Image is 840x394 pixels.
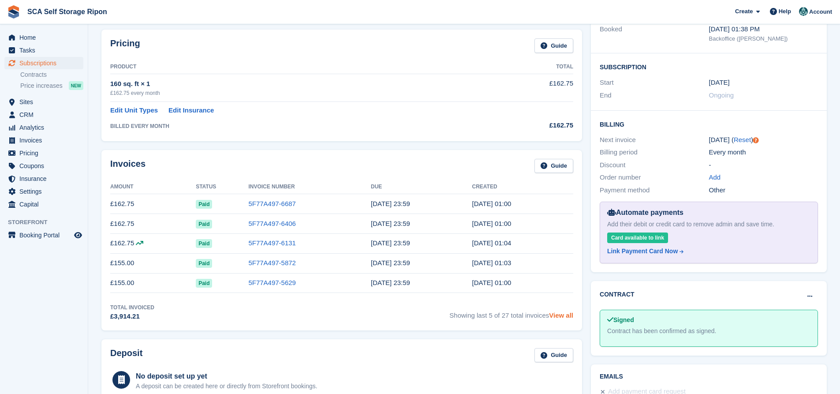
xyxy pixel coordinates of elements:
[534,348,573,363] a: Guide
[248,180,371,194] th: Invoice Number
[19,160,72,172] span: Coupons
[8,218,88,227] span: Storefront
[4,160,83,172] a: menu
[110,311,154,322] div: £3,914.21
[248,239,296,247] a: 5F77A497-6131
[472,259,511,266] time: 2025-05-12 00:03:29 UTC
[534,38,573,53] a: Guide
[600,173,709,183] div: Order number
[110,348,142,363] h2: Deposit
[371,200,410,207] time: 2025-08-12 22:59:59 UTC
[709,78,730,88] time: 2023-07-12 00:00:00 UTC
[248,259,296,266] a: 5F77A497-5872
[110,194,196,214] td: £162.75
[709,147,818,158] div: Every month
[248,279,296,286] a: 5F77A497-5629
[20,82,63,90] span: Price increases
[371,259,410,266] time: 2025-05-12 22:59:59 UTC
[4,44,83,56] a: menu
[371,239,410,247] time: 2025-06-12 22:59:59 UTC
[600,120,818,128] h2: Billing
[607,247,807,256] a: Link Payment Card Now
[600,24,709,43] div: Booked
[472,220,511,227] time: 2025-07-12 00:00:43 UTC
[19,147,72,159] span: Pricing
[709,135,818,145] div: [DATE] ( )
[600,135,709,145] div: Next invoice
[110,233,196,253] td: £162.75
[110,159,146,173] h2: Invoices
[110,89,486,97] div: £162.75 every month
[110,253,196,273] td: £155.00
[709,185,818,195] div: Other
[371,220,410,227] time: 2025-07-12 22:59:59 UTC
[19,109,72,121] span: CRM
[196,279,212,288] span: Paid
[4,57,83,69] a: menu
[607,207,810,218] div: Automate payments
[110,38,140,53] h2: Pricing
[19,198,72,210] span: Capital
[4,173,83,185] a: menu
[110,214,196,234] td: £162.75
[196,220,212,229] span: Paid
[110,180,196,194] th: Amount
[19,96,72,108] span: Sites
[472,239,511,247] time: 2025-06-12 00:04:29 UTC
[549,311,573,319] a: View all
[371,180,472,194] th: Due
[607,326,810,336] div: Contract has been confirmed as signed.
[709,24,818,34] div: [DATE] 01:38 PM
[486,74,573,101] td: £162.75
[600,290,635,299] h2: Contract
[472,279,511,286] time: 2025-04-12 00:00:52 UTC
[19,229,72,241] span: Booking Portal
[799,7,808,16] img: Bethany Bloodworth
[110,105,158,116] a: Edit Unit Types
[600,90,709,101] div: End
[4,121,83,134] a: menu
[709,34,818,43] div: Backoffice ([PERSON_NAME])
[600,147,709,158] div: Billing period
[19,57,72,69] span: Subscriptions
[110,304,154,311] div: Total Invoiced
[449,304,573,322] span: Showing last 5 of 27 total invoices
[600,78,709,88] div: Start
[7,5,20,19] img: stora-icon-8386f47178a22dfd0bd8f6a31ec36ba5ce8667c1dd55bd0f319d3a0aa187defe.svg
[600,373,818,380] h2: Emails
[196,259,212,268] span: Paid
[248,200,296,207] a: 5F77A497-6687
[136,371,317,382] div: No deposit set up yet
[600,185,709,195] div: Payment method
[19,44,72,56] span: Tasks
[196,239,212,248] span: Paid
[110,122,486,130] div: BILLED EVERY MONTH
[607,233,668,243] div: Card available to link
[20,81,83,90] a: Price increases NEW
[4,185,83,198] a: menu
[110,60,486,74] th: Product
[709,160,818,170] div: -
[779,7,791,16] span: Help
[136,382,317,391] p: A deposit can be created here or directly from Storefront bookings.
[196,180,248,194] th: Status
[19,173,72,185] span: Insurance
[24,4,111,19] a: SCA Self Storage Ripon
[735,7,753,16] span: Create
[4,31,83,44] a: menu
[607,220,810,229] div: Add their debit or credit card to remove admin and save time.
[4,198,83,210] a: menu
[168,105,214,116] a: Edit Insurance
[4,229,83,241] a: menu
[4,109,83,121] a: menu
[534,159,573,173] a: Guide
[19,185,72,198] span: Settings
[600,62,818,71] h2: Subscription
[809,8,832,16] span: Account
[4,147,83,159] a: menu
[600,160,709,170] div: Discount
[4,96,83,108] a: menu
[472,180,573,194] th: Created
[196,200,212,209] span: Paid
[20,71,83,79] a: Contracts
